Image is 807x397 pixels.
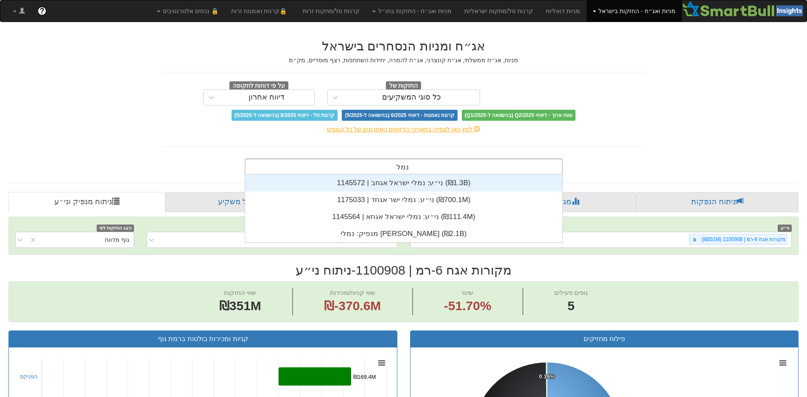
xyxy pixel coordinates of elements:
[219,299,261,313] span: ₪351M
[162,39,645,53] h2: אג״ח ומניות הנסחרים בישראל
[225,0,297,22] a: 🔒קרנות נאמנות זרות
[586,0,682,22] a: מניות ואג״ח - החזקות בישראל
[386,81,422,91] span: החזקות של
[39,7,44,15] span: ?
[245,225,562,242] div: מנפיק: ‏נמלי [PERSON_NAME] ‎(₪2.1B)‎
[8,192,165,212] a: ניתוח מנפיק וני״ע
[229,81,288,91] span: על פי דוחות לתקופה
[105,236,129,244] div: גוף מדווח
[462,289,473,296] span: שינוי
[31,0,53,22] a: ?
[554,297,588,315] span: 5
[245,175,562,192] div: ני״ע: ‏נמלי ישראל אגחב | 1145572 ‎(₪1.3B)‎
[699,235,787,244] div: מקורות אגח 6-רמ | 1100908 (₪351M)
[245,192,562,208] div: ני״ע: ‏נמלי ישר אגחד | 1175033 ‎(₪700.1M)‎
[224,289,256,296] span: שווי החזקות
[353,374,376,380] tspan: ₪169.4M
[366,0,458,22] a: מניות ואג״ח - החזקות בחו״ל
[636,192,799,212] a: ניתוח הנפקות
[15,335,391,343] h3: קניות ומכירות בולטות ברמת גוף
[417,335,792,343] h3: פילוח מחזיקים
[156,125,652,133] div: לחץ כאן לצפייה בתאריכי הדיווחים האחרונים של כל הגופים
[342,110,457,121] span: קרנות נאמנות - דיווחי 6/2025 (בהשוואה ל-5/2025)
[324,299,381,313] span: ₪-370.6M
[539,0,586,22] a: מניות דואליות
[245,208,562,225] div: ני״ע: ‏נמלי ישראל אגחא | 1145564 ‎(₪111.4M)‎
[245,175,562,242] div: grid
[778,225,792,232] span: ני״ע
[97,225,134,232] span: הצג החזקות לפי
[162,57,645,64] h5: מניות, אג״ח ממשלתי, אג״ח קונצרני, אג״ח להמרה, יחידות השתתפות, רצף מוסדיים, מק״מ
[296,0,366,22] a: קרנות סל/מחקות זרות
[165,192,325,212] a: פרופיל משקיע
[330,289,375,296] span: שווי קניות/מכירות
[20,373,38,380] a: הפניקס
[444,297,491,315] span: -51.70%
[462,110,575,121] span: טווח ארוך - דיווחי Q2/2025 (בהשוואה ל-Q1/2025)
[382,93,441,102] div: כל סוגי המשקיעים
[554,289,588,296] span: גופים פעילים
[249,93,285,102] div: דיווח אחרון
[682,0,807,17] img: Smartbull
[151,0,225,22] a: 🔒 נכסים אלטרנטיבים
[539,373,555,380] tspan: 0.19%
[232,110,338,121] span: קרנות סל - דיווחי 6/2025 (בהשוואה ל-5/2025)
[458,0,539,22] a: קרנות סל/מחקות ישראליות
[8,263,799,277] h2: מקורות אגח 6-רמ | 1100908 - ניתוח ני״ע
